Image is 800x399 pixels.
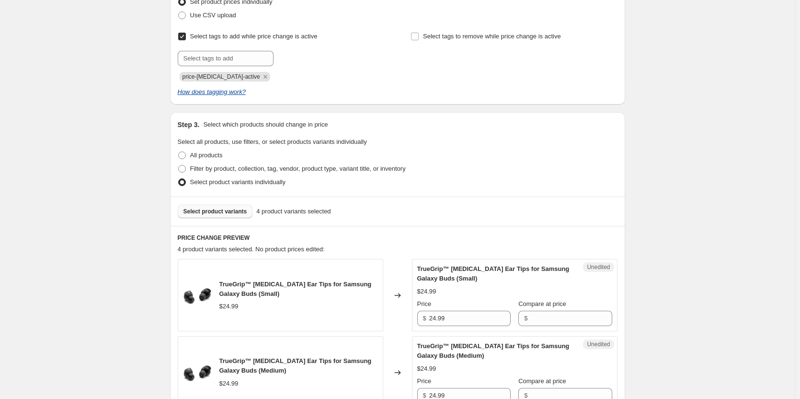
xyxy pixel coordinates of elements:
[256,207,331,216] span: 4 product variants selected
[518,300,566,307] span: Compare at price
[417,364,436,374] div: $24.99
[417,300,432,307] span: Price
[524,315,527,322] span: $
[417,287,436,296] div: $24.99
[524,392,527,399] span: $
[261,72,270,81] button: Remove price-change-job-active
[219,379,239,388] div: $24.99
[178,234,617,242] h6: PRICE CHANGE PREVIEW
[183,358,212,387] img: GalaxyBuds_80x.png
[178,120,200,129] h2: Step 3.
[178,51,274,66] input: Select tags to add
[417,377,432,385] span: Price
[190,152,223,159] span: All products
[190,178,286,186] span: Select product variants individually
[203,120,328,129] p: Select which products should change in price
[183,73,260,80] span: price-change-job-active
[219,281,372,297] span: TrueGrip™ [MEDICAL_DATA] Ear Tips for Samsung Galaxy Buds (Small)
[423,315,426,322] span: $
[423,392,426,399] span: $
[183,208,247,215] span: Select product variants
[219,357,372,374] span: TrueGrip™ [MEDICAL_DATA] Ear Tips for Samsung Galaxy Buds (Medium)
[219,302,239,311] div: $24.99
[417,265,570,282] span: TrueGrip™ [MEDICAL_DATA] Ear Tips for Samsung Galaxy Buds (Small)
[190,33,318,40] span: Select tags to add while price change is active
[587,263,610,271] span: Unedited
[183,281,212,310] img: GalaxyBuds_80x.png
[417,342,570,359] span: TrueGrip™ [MEDICAL_DATA] Ear Tips for Samsung Galaxy Buds (Medium)
[587,340,610,348] span: Unedited
[178,205,253,218] button: Select product variants
[518,377,566,385] span: Compare at price
[178,138,367,145] span: Select all products, use filters, or select products variants individually
[423,33,561,40] span: Select tags to remove while price change is active
[178,246,325,253] span: 4 product variants selected. No product prices edited:
[190,165,406,172] span: Filter by product, collection, tag, vendor, product type, variant title, or inventory
[178,88,246,95] a: How does tagging work?
[190,12,236,19] span: Use CSV upload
